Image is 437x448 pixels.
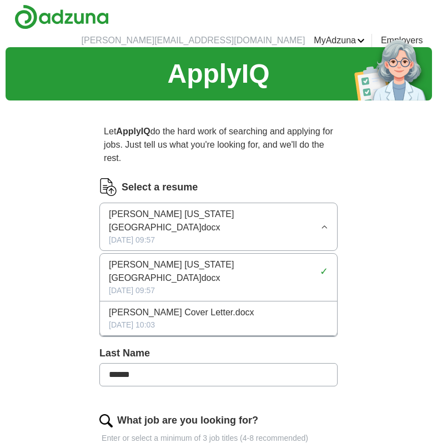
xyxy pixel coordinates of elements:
span: [PERSON_NAME] Cover Letter.docx [109,306,254,319]
h1: ApplyIQ [167,54,269,94]
div: [DATE] 09:57 [109,285,328,296]
a: Employers [381,34,423,47]
img: search.png [99,414,113,427]
a: MyAdzuna [314,34,365,47]
span: [PERSON_NAME] [US_STATE][GEOGRAPHIC_DATA]docx [109,208,320,234]
strong: ApplyIQ [116,127,150,136]
button: [PERSON_NAME] [US_STATE][GEOGRAPHIC_DATA]docx[DATE] 09:57 [99,203,338,251]
p: Let do the hard work of searching and applying for jobs. Just tell us what you're looking for, an... [99,120,338,169]
span: [DATE] 09:57 [109,234,155,246]
p: Enter or select a minimum of 3 job titles (4-8 recommended) [99,432,338,444]
span: [PERSON_NAME] [US_STATE][GEOGRAPHIC_DATA]docx [109,258,315,285]
img: CV Icon [99,178,117,196]
label: What job are you looking for? [117,413,258,428]
span: ✓ [320,264,328,279]
li: [PERSON_NAME][EMAIL_ADDRESS][DOMAIN_NAME] [82,34,305,47]
label: Select a resume [122,180,198,195]
img: Adzuna logo [14,4,109,29]
div: [DATE] 10:03 [109,319,328,331]
label: Last Name [99,346,338,361]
